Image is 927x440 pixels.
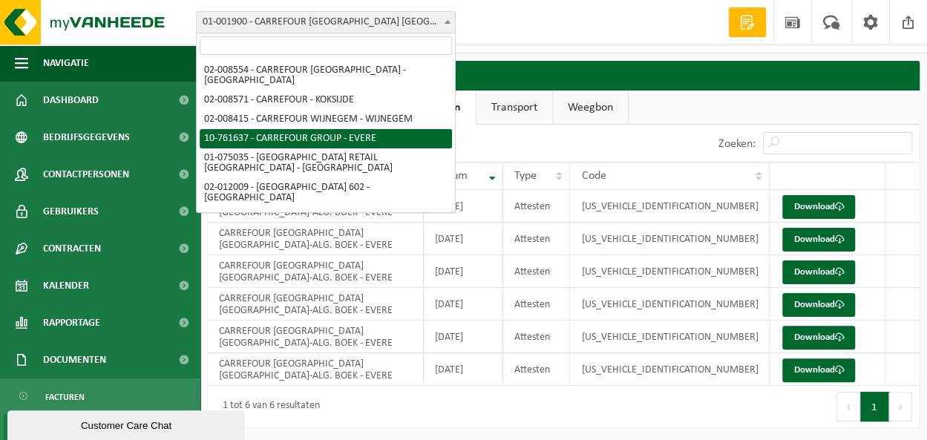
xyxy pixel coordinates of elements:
[514,170,537,182] span: Type
[43,341,106,378] span: Documenten
[570,288,770,321] td: [US_VEHICLE_IDENTIFICATION_NUMBER]
[476,91,552,125] a: Transport
[570,353,770,386] td: [US_VEHICLE_IDENTIFICATION_NUMBER]
[782,358,855,382] a: Download
[4,382,197,410] a: Facturen
[570,223,770,255] td: [US_VEHICLE_IDENTIFICATION_NUMBER]
[782,195,855,219] a: Download
[208,223,424,255] td: CARREFOUR [GEOGRAPHIC_DATA] [GEOGRAPHIC_DATA]-ALG. BOEK - EVERE
[424,255,503,288] td: [DATE]
[215,393,320,420] div: 1 tot 6 van 6 resultaten
[7,407,248,440] iframe: chat widget
[570,321,770,353] td: [US_VEHICLE_IDENTIFICATION_NUMBER]
[45,383,85,411] span: Facturen
[836,392,860,421] button: Previous
[208,353,424,386] td: CARREFOUR [GEOGRAPHIC_DATA] [GEOGRAPHIC_DATA]-ALG. BOEK - EVERE
[503,255,570,288] td: Attesten
[424,223,503,255] td: [DATE]
[200,91,452,110] li: 02-008571 - CARREFOUR - KOKSIJDE
[503,353,570,386] td: Attesten
[553,91,628,125] a: Weegbon
[43,267,89,304] span: Kalender
[503,288,570,321] td: Attesten
[200,208,452,248] li: 01-001900 - CARREFOUR [GEOGRAPHIC_DATA] [GEOGRAPHIC_DATA]-[GEOGRAPHIC_DATA]. BOEK - EVERE
[782,228,855,252] a: Download
[43,230,101,267] span: Contracten
[208,61,920,90] h2: Documenten
[424,288,503,321] td: [DATE]
[200,129,452,148] li: 10-761637 - CARREFOUR GROUP - EVERE
[200,110,452,129] li: 02-008415 - CARREFOUR WIJNEGEM - WIJNEGEM
[43,45,89,82] span: Navigatie
[860,392,889,421] button: 1
[718,138,756,150] label: Zoeken:
[43,119,130,156] span: Bedrijfsgegevens
[200,178,452,208] li: 02-012009 - [GEOGRAPHIC_DATA] 602 - [GEOGRAPHIC_DATA]
[503,223,570,255] td: Attesten
[43,156,129,193] span: Contactpersonen
[889,392,912,421] button: Next
[200,148,452,178] li: 01-075035 - [GEOGRAPHIC_DATA] RETAIL [GEOGRAPHIC_DATA] - [GEOGRAPHIC_DATA]
[424,190,503,223] td: [DATE]
[196,11,456,33] span: 01-001900 - CARREFOUR BELGIUM NV-ALG. BOEK - EVERE
[197,12,455,33] span: 01-001900 - CARREFOUR BELGIUM NV-ALG. BOEK - EVERE
[200,61,452,91] li: 02-008554 - CARREFOUR [GEOGRAPHIC_DATA] - [GEOGRAPHIC_DATA]
[43,304,100,341] span: Rapportage
[208,288,424,321] td: CARREFOUR [GEOGRAPHIC_DATA] [GEOGRAPHIC_DATA]-ALG. BOEK - EVERE
[782,260,855,284] a: Download
[208,255,424,288] td: CARREFOUR [GEOGRAPHIC_DATA] [GEOGRAPHIC_DATA]-ALG. BOEK - EVERE
[782,293,855,317] a: Download
[43,82,99,119] span: Dashboard
[782,326,855,349] a: Download
[424,321,503,353] td: [DATE]
[570,255,770,288] td: [US_VEHICLE_IDENTIFICATION_NUMBER]
[208,321,424,353] td: CARREFOUR [GEOGRAPHIC_DATA] [GEOGRAPHIC_DATA]-ALG. BOEK - EVERE
[581,170,606,182] span: Code
[503,321,570,353] td: Attesten
[43,193,99,230] span: Gebruikers
[424,353,503,386] td: [DATE]
[503,190,570,223] td: Attesten
[570,190,770,223] td: [US_VEHICLE_IDENTIFICATION_NUMBER]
